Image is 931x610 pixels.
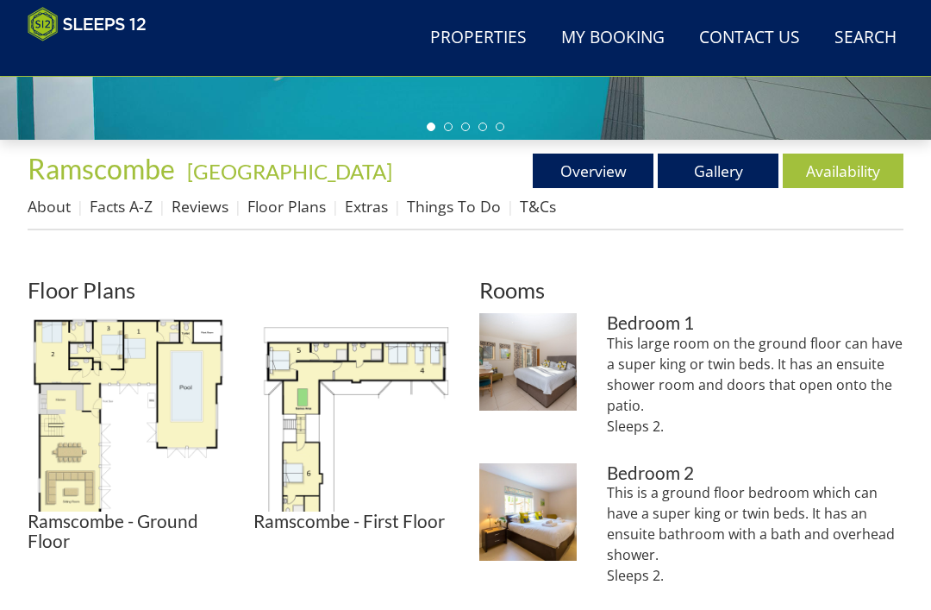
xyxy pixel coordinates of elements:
[479,313,577,411] img: Bedroom 1
[28,512,226,551] h3: Ramscombe - Ground Floor
[187,159,392,184] a: [GEOGRAPHIC_DATA]
[172,196,228,217] a: Reviews
[345,196,388,217] a: Extras
[479,278,903,302] h2: Rooms
[607,313,903,333] h3: Bedroom 1
[554,19,672,58] a: My Booking
[828,19,903,58] a: Search
[28,278,452,302] h2: Floor Plans
[28,313,226,512] img: Ramscombe - Ground Floor
[607,463,903,483] h3: Bedroom 2
[658,154,778,188] a: Gallery
[423,19,534,58] a: Properties
[247,196,326,217] a: Floor Plans
[407,196,501,217] a: Things To Do
[253,313,452,512] img: Ramscombe - First Floor
[533,154,653,188] a: Overview
[180,159,392,184] span: -
[479,463,577,561] img: Bedroom 2
[692,19,807,58] a: Contact Us
[90,196,153,217] a: Facts A-Z
[607,482,903,586] p: This is a ground floor bedroom which can have a super king or twin beds. It has an ensuite bathro...
[28,196,71,217] a: About
[28,152,180,186] a: Ramscombe
[783,154,903,188] a: Availability
[28,7,147,41] img: Sleeps 12
[520,196,556,217] a: T&Cs
[607,333,903,437] p: This large room on the ground floor can have a super king or twin beds. It has an ensuite shower ...
[28,152,175,186] span: Ramscombe
[253,512,452,531] h3: Ramscombe - First Floor
[19,52,200,66] iframe: Customer reviews powered by Trustpilot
